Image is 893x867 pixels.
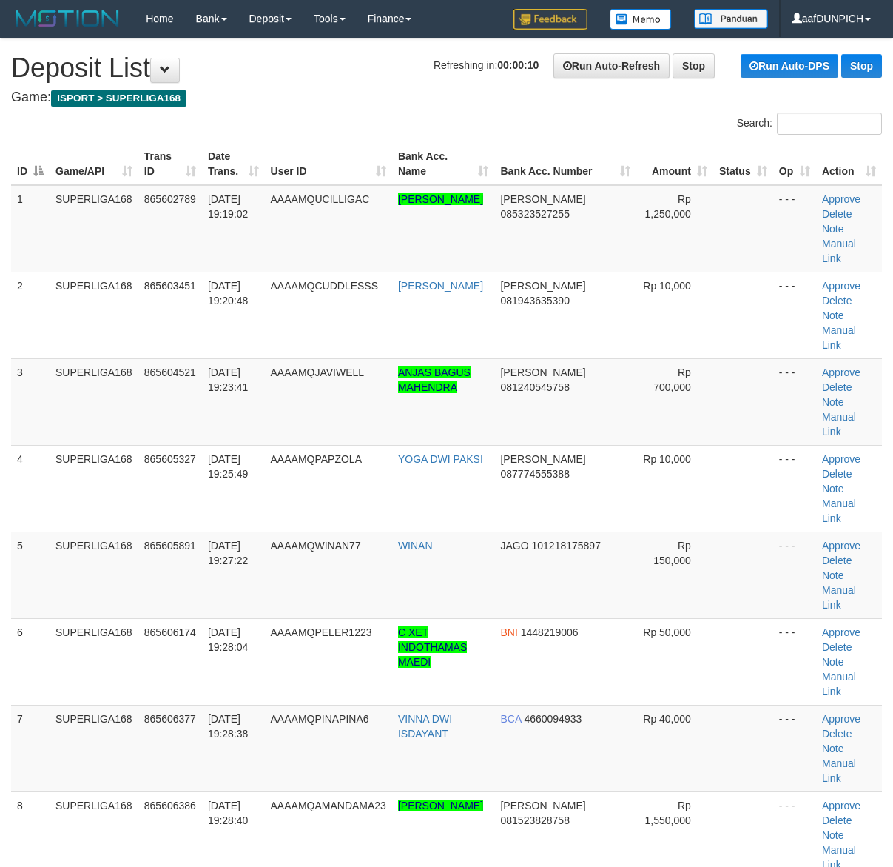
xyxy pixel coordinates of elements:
[50,143,138,185] th: Game/API: activate to sort column ascending
[822,295,852,307] a: Delete
[11,272,50,358] td: 2
[822,396,844,408] a: Note
[500,366,585,378] span: [PERSON_NAME]
[494,143,636,185] th: Bank Acc. Number: activate to sort column ascending
[822,381,852,393] a: Delete
[773,532,816,618] td: - - -
[138,143,202,185] th: Trans ID: activate to sort column ascending
[532,540,601,552] span: Copy 101218175897 to clipboard
[500,381,569,393] span: Copy 081240545758 to clipboard
[636,143,713,185] th: Amount: activate to sort column ascending
[822,569,844,581] a: Note
[773,445,816,532] td: - - -
[822,193,860,205] a: Approve
[653,540,691,566] span: Rp 150,000
[144,713,196,725] span: 865606377
[208,626,249,653] span: [DATE] 19:28:04
[208,800,249,826] span: [DATE] 19:28:40
[208,453,249,480] span: [DATE] 19:25:49
[822,498,856,524] a: Manual Link
[398,193,483,205] a: [PERSON_NAME]
[144,800,196,811] span: 865606386
[777,113,882,135] input: Search:
[208,713,249,740] span: [DATE] 19:28:38
[271,800,386,811] span: AAAAMQAMANDAMA23
[822,468,852,480] a: Delete
[816,143,882,185] th: Action: activate to sort column ascending
[50,445,138,532] td: SUPERLIGA168
[50,618,138,705] td: SUPERLIGA168
[144,193,196,205] span: 865602789
[11,143,50,185] th: ID: activate to sort column descending
[822,366,860,378] a: Approve
[773,705,816,791] td: - - -
[645,193,691,220] span: Rp 1,250,000
[610,9,672,30] img: Button%20Memo.svg
[773,358,816,445] td: - - -
[271,366,365,378] span: AAAAMQJAVIWELL
[398,800,483,811] a: [PERSON_NAME]
[208,366,249,393] span: [DATE] 19:23:41
[822,671,856,697] a: Manual Link
[822,713,860,725] a: Approve
[271,193,370,205] span: AAAAMQUCILLIGAC
[773,143,816,185] th: Op: activate to sort column ascending
[822,641,852,653] a: Delete
[144,626,196,638] span: 865606174
[643,626,691,638] span: Rp 50,000
[500,193,585,205] span: [PERSON_NAME]
[398,280,483,292] a: [PERSON_NAME]
[144,366,196,378] span: 865604521
[645,800,691,826] span: Rp 1,550,000
[500,713,521,725] span: BCA
[822,584,856,611] a: Manual Link
[500,540,528,552] span: JAGO
[822,483,844,495] a: Note
[500,800,585,811] span: [PERSON_NAME]
[822,800,860,811] a: Approve
[822,208,852,220] a: Delete
[643,453,691,465] span: Rp 10,000
[822,656,844,668] a: Note
[271,453,362,465] span: AAAAMQPAPZOLA
[208,540,249,566] span: [DATE] 19:27:22
[144,540,196,552] span: 865605891
[50,272,138,358] td: SUPERLIGA168
[271,626,372,638] span: AAAAMQPELER1223
[11,185,50,272] td: 1
[773,618,816,705] td: - - -
[208,280,249,307] span: [DATE] 19:20:48
[694,9,768,29] img: panduan.png
[822,540,860,552] a: Approve
[500,208,569,220] span: Copy 085323527255 to clipboard
[11,358,50,445] td: 3
[521,626,579,638] span: Copy 1448219006 to clipboard
[713,143,773,185] th: Status: activate to sort column ascending
[773,185,816,272] td: - - -
[524,713,582,725] span: Copy 4660094933 to clipboard
[50,705,138,791] td: SUPERLIGA168
[673,53,715,78] a: Stop
[822,453,860,465] a: Approve
[822,309,844,321] a: Note
[11,532,50,618] td: 5
[271,280,378,292] span: AAAAMQCUDDLESSS
[11,53,882,83] h1: Deposit List
[398,713,452,740] a: VINNA DWI ISDAYANT
[271,713,369,725] span: AAAAMQPINAPINA6
[500,280,585,292] span: [PERSON_NAME]
[434,59,539,71] span: Refreshing in:
[398,366,471,393] a: ANJAS BAGUS MAHENDRA
[822,324,856,351] a: Manual Link
[643,280,691,292] span: Rp 10,000
[822,814,852,826] a: Delete
[513,9,587,30] img: Feedback.jpg
[497,59,539,71] strong: 00:00:10
[822,223,844,235] a: Note
[822,728,852,740] a: Delete
[500,814,569,826] span: Copy 081523828758 to clipboard
[822,829,844,841] a: Note
[398,626,467,668] a: C XET INDOTHAMAS MAEDI
[822,626,860,638] a: Approve
[265,143,392,185] th: User ID: activate to sort column ascending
